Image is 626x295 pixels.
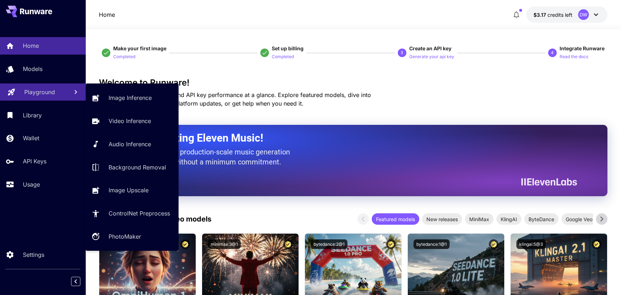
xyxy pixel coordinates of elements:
p: Usage [23,180,40,189]
p: 4 [551,50,554,56]
button: minimax:3@1 [208,239,241,249]
p: API Keys [23,157,46,166]
p: Generate your api key [409,54,454,60]
a: Background Removal [86,158,179,176]
span: MiniMax [465,215,494,223]
p: Background Removal [109,163,166,172]
span: Featured models [372,215,419,223]
a: Audio Inference [86,136,179,153]
a: Video Inference [86,112,179,130]
button: Certified Model – Vetted for best performance and includes a commercial license. [592,239,601,249]
p: ControlNet Preprocess [109,209,170,218]
div: $3.1692 [534,11,572,19]
button: Collapse sidebar [71,277,80,286]
a: PhotoMaker [86,228,179,245]
span: Google Veo [561,215,597,223]
p: Playground [24,88,55,96]
span: KlingAI [496,215,521,223]
p: Wallet [23,134,39,142]
span: Integrate Runware [560,45,605,51]
p: Settings [23,250,44,259]
p: Library [23,111,42,119]
span: ByteDance [524,215,559,223]
span: Create an API key [409,45,451,51]
p: Models [23,65,42,73]
p: Video Inference [109,117,151,125]
span: Check out your usage stats and API key performance at a glance. Explore featured models, dive int... [99,91,371,107]
span: Set up billing [272,45,304,51]
p: PhotoMaker [109,232,141,241]
p: Completed [113,54,135,60]
nav: breadcrumb [99,10,115,19]
p: Read the docs [560,54,588,60]
p: Audio Inference [109,140,151,148]
button: Certified Model – Vetted for best performance and includes a commercial license. [180,239,190,249]
button: $3.1692 [526,6,607,23]
span: credits left [547,12,572,18]
button: Certified Model – Vetted for best performance and includes a commercial license. [283,239,293,249]
button: bytedance:2@1 [311,239,347,249]
h3: Welcome to Runware! [99,78,607,88]
button: klingai:5@3 [516,239,546,249]
p: Home [99,10,115,19]
span: New releases [422,215,462,223]
div: DW [578,9,589,20]
p: Image Upscale [109,186,149,194]
h2: Now Supporting Eleven Music! [117,131,571,145]
div: Collapse sidebar [76,275,86,288]
a: Image Upscale [86,182,179,199]
p: Completed [272,54,294,60]
button: bytedance:1@1 [414,239,450,249]
a: ControlNet Preprocess [86,205,179,222]
span: Make your first image [113,45,166,51]
button: Certified Model – Vetted for best performance and includes a commercial license. [386,239,396,249]
p: The only way to get production-scale music generation from Eleven Labs without a minimum commitment. [117,147,295,167]
a: Image Inference [86,89,179,107]
p: Home [23,41,39,50]
button: Certified Model – Vetted for best performance and includes a commercial license. [489,239,499,249]
span: $3.17 [534,12,547,18]
p: 3 [401,50,403,56]
p: Image Inference [109,93,152,102]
